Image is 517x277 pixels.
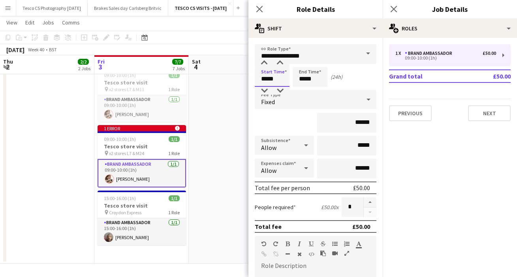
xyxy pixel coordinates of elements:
[173,66,185,71] div: 7 Jobs
[308,241,314,247] button: Underline
[261,241,267,247] button: Undo
[468,105,511,121] button: Next
[255,223,282,230] div: Total fee
[395,56,496,60] div: 09:00-10:00 (1h)
[168,210,180,215] span: 1 Role
[344,250,350,256] button: Fullscreen
[169,136,180,142] span: 1/1
[297,251,302,257] button: Clear Formatting
[6,46,24,54] div: [DATE]
[395,51,405,56] div: 1 x
[3,58,13,65] span: Thu
[320,241,326,247] button: Strikethrough
[344,241,350,247] button: Ordered List
[255,184,310,192] div: Total fee per person
[352,223,370,230] div: £50.00
[98,191,186,245] app-job-card: 15:00-16:00 (1h)1/1Tesco store visit Croydon Express1 RoleBrand Ambassador1/115:00-16:00 (1h)[PER...
[389,70,468,82] td: Grand total
[191,62,201,71] span: 4
[168,86,180,92] span: 1 Role
[98,95,186,122] app-card-role: Brand Ambassador1/109:00-10:00 (1h)[PERSON_NAME]
[22,17,38,28] a: Edit
[168,0,233,16] button: TESCO CS VISITS - [DATE]
[332,241,338,247] button: Unordered List
[104,195,136,201] span: 15:00-16:00 (1h)
[49,47,57,52] div: BST
[98,125,186,131] div: 1 error
[261,167,276,174] span: Allow
[98,202,186,209] h3: Tesco store visit
[321,204,338,211] div: £50.00 x
[26,47,46,52] span: Week 40
[104,72,136,78] span: 09:00-10:00 (1h)
[248,4,383,14] h3: Role Details
[3,17,21,28] a: View
[98,125,186,187] app-job-card: 1 error 09:00-10:00 (1h)1/1Tesco store visit x2 stores L7 & M241 RoleBrand Ambassador1/109:00-10:...
[192,58,201,65] span: Sat
[168,150,180,156] span: 1 Role
[88,0,168,16] button: Brakes Sales day Carlsberg Britvic
[261,98,275,106] span: Fixed
[39,17,57,28] a: Jobs
[255,204,296,211] label: People required
[98,79,186,86] h3: Tesco store visit
[285,241,290,247] button: Bold
[25,19,34,26] span: Edit
[383,19,517,38] div: Roles
[285,251,290,257] button: Horizontal Line
[332,250,338,256] button: Insert video
[98,58,105,65] span: Fri
[331,73,342,80] div: (24h)
[308,251,314,257] button: HTML Code
[364,197,376,208] button: Increase
[78,66,90,71] div: 2 Jobs
[98,67,186,122] app-job-card: 09:00-10:00 (1h)1/1Tesco store visit x2 stores L7 & M111 RoleBrand Ambassador1/109:00-10:00 (1h)[...
[261,144,276,152] span: Allow
[109,210,141,215] span: Croydon Express
[98,143,186,150] h3: Tesco store visit
[104,136,136,142] span: 09:00-10:00 (1h)
[42,19,54,26] span: Jobs
[2,62,13,71] span: 2
[468,70,511,82] td: £50.00
[6,19,17,26] span: View
[389,105,432,121] button: Previous
[169,195,180,201] span: 1/1
[297,241,302,247] button: Italic
[248,19,383,38] div: Shift
[405,51,455,56] div: Brand Ambassador
[320,250,326,256] button: Paste as plain text
[98,218,186,245] app-card-role: Brand Ambassador1/115:00-16:00 (1h)[PERSON_NAME]
[98,159,186,187] app-card-role: Brand Ambassador1/109:00-10:00 (1h)[PERSON_NAME]
[353,184,370,192] div: £50.00
[59,17,83,28] a: Comms
[16,0,88,16] button: Tesco CS Photography [DATE]
[96,62,105,71] span: 3
[356,241,361,247] button: Text Color
[273,241,278,247] button: Redo
[169,72,180,78] span: 1/1
[62,19,80,26] span: Comms
[383,4,517,14] h3: Job Details
[172,59,183,65] span: 7/7
[483,51,496,56] div: £50.00
[78,59,89,65] span: 2/2
[109,86,144,92] span: x2 stores L7 & M11
[109,150,144,156] span: x2 stores L7 & M24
